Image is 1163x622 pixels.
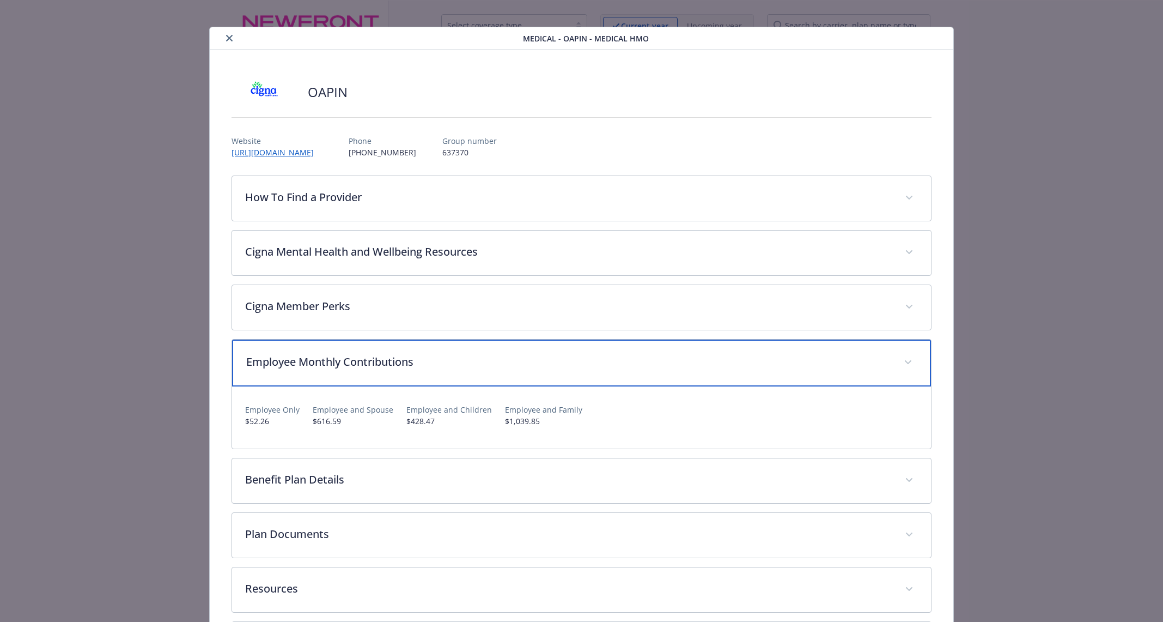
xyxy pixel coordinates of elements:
[349,135,416,147] p: Phone
[245,415,300,427] p: $52.26
[245,189,891,206] p: How To Find a Provider
[442,135,497,147] p: Group number
[523,33,649,44] span: Medical - OAPIN - Medical HMO
[245,404,300,415] p: Employee Only
[245,472,891,488] p: Benefit Plan Details
[308,83,348,101] h2: OAPIN
[232,340,930,387] div: Employee Monthly Contributions
[313,415,393,427] p: $616.59
[313,404,393,415] p: Employee and Spouse
[232,176,930,221] div: How To Find a Provider
[442,147,497,158] p: 637370
[245,244,891,260] p: Cigna Mental Health and Wellbeing Resources
[406,404,492,415] p: Employee and Children
[349,147,416,158] p: [PHONE_NUMBER]
[245,298,891,315] p: Cigna Member Perks
[232,285,930,330] div: Cigna Member Perks
[232,147,322,158] a: [URL][DOMAIN_NAME]
[232,231,930,275] div: Cigna Mental Health and Wellbeing Resources
[223,32,236,45] button: close
[232,567,930,612] div: Resources
[246,354,890,370] p: Employee Monthly Contributions
[505,415,582,427] p: $1,039.85
[232,458,930,503] div: Benefit Plan Details
[245,581,891,597] p: Resources
[245,526,891,542] p: Plan Documents
[232,76,297,108] img: CIGNA
[232,387,930,449] div: Employee Monthly Contributions
[232,135,322,147] p: Website
[505,404,582,415] p: Employee and Family
[232,513,930,558] div: Plan Documents
[406,415,492,427] p: $428.47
